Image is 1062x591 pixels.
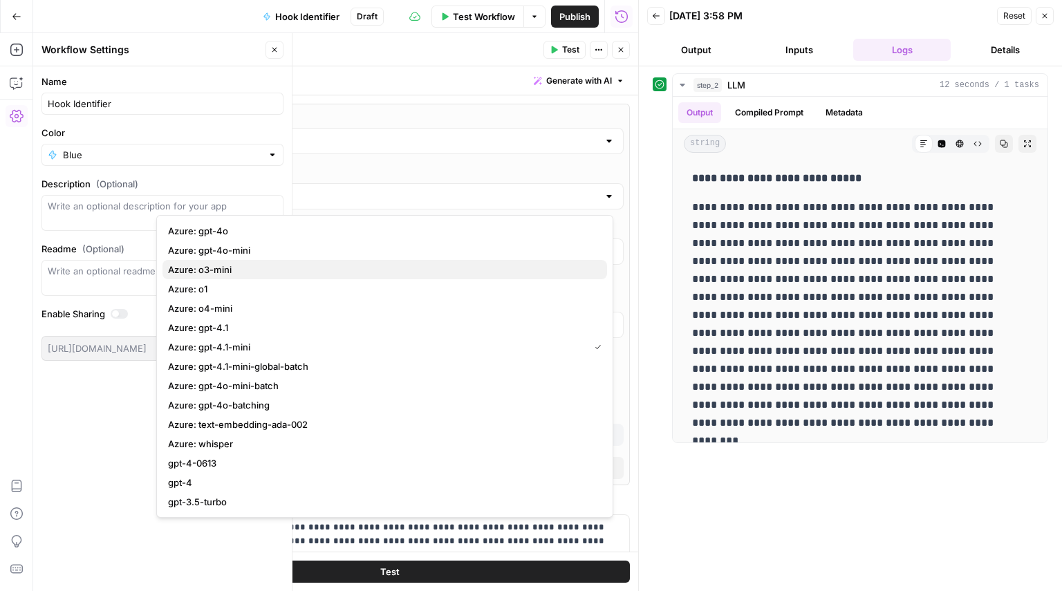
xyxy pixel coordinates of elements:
[254,6,348,28] button: Hook Identifier
[750,39,848,61] button: Inputs
[168,263,596,276] span: Azure: o3-mini
[684,135,726,153] span: string
[357,10,378,23] span: Draft
[673,74,1047,96] button: 12 seconds / 1 tasks
[41,307,283,321] label: Enable Sharing
[647,39,745,61] button: Output
[727,78,745,92] span: LLM
[956,39,1054,61] button: Details
[168,456,596,470] span: gpt-4-0613
[41,177,283,191] label: Description
[380,565,400,579] span: Test
[168,359,596,373] span: Azure: gpt-4.1-mini-global-batch
[528,72,630,90] button: Generate with AI
[693,78,722,92] span: step_2
[168,340,584,354] span: Azure: gpt-4.1-mini
[168,398,596,412] span: Azure: gpt-4o-batching
[156,110,624,124] label: Models Source
[150,561,630,583] button: Test
[168,321,596,335] span: Azure: gpt-4.1
[997,7,1032,25] button: Reset
[275,10,339,24] span: Hook Identifier
[41,75,283,88] label: Name
[168,418,596,431] span: Azure: text-embedding-ada-002
[453,10,515,24] span: Test Workflow
[168,224,596,238] span: Azure: gpt-4o
[168,301,596,315] span: Azure: o4-mini
[817,102,871,123] button: Metadata
[431,6,523,28] button: Test Workflow
[168,379,596,393] span: Azure: gpt-4o-mini-batch
[41,43,261,57] div: Workflow Settings
[168,476,596,489] span: gpt-4
[853,39,951,61] button: Logs
[940,79,1039,91] span: 12 seconds / 1 tasks
[156,165,624,179] label: Select AI Model
[165,189,598,203] input: Azure: gpt-4.1-mini
[168,437,596,451] span: Azure: whisper
[543,41,586,59] button: Test
[142,66,638,95] div: Write your prompt
[551,6,599,28] button: Publish
[673,97,1047,442] div: 12 seconds / 1 tasks
[559,10,590,24] span: Publish
[727,102,812,123] button: Compiled Prompt
[96,177,138,191] span: (Optional)
[168,243,596,257] span: Azure: gpt-4o-mini
[41,126,283,140] label: Color
[168,282,596,296] span: Azure: o1
[63,148,262,162] input: Blue
[1003,10,1025,22] span: Reset
[562,44,579,56] span: Test
[678,102,721,123] button: Output
[48,97,277,111] input: Untitled
[82,242,124,256] span: (Optional)
[165,134,598,148] input: My Models
[41,242,283,256] label: Readme
[546,75,612,87] span: Generate with AI
[168,495,596,509] span: gpt-3.5-turbo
